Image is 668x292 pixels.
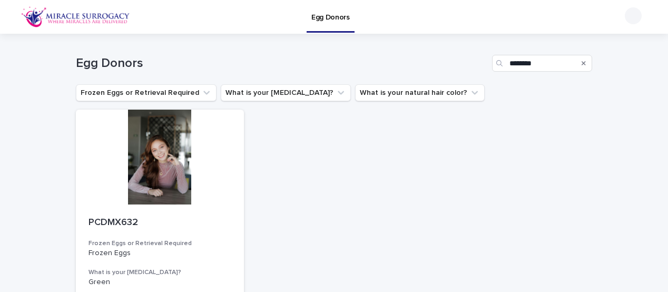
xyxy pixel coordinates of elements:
h3: What is your [MEDICAL_DATA]? [89,268,231,277]
h3: Frozen Eggs or Retrieval Required [89,239,231,248]
img: OiFFDOGZQuirLhrlO1ag [21,6,130,27]
p: PCDMX632 [89,217,231,229]
button: What is your natural hair color? [355,84,485,101]
input: Search [492,55,592,72]
p: Green [89,278,231,287]
button: Frozen Eggs or Retrieval Required [76,84,217,101]
p: Frozen Eggs [89,249,231,258]
h1: Egg Donors [76,56,488,71]
button: What is your eye color? [221,84,351,101]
